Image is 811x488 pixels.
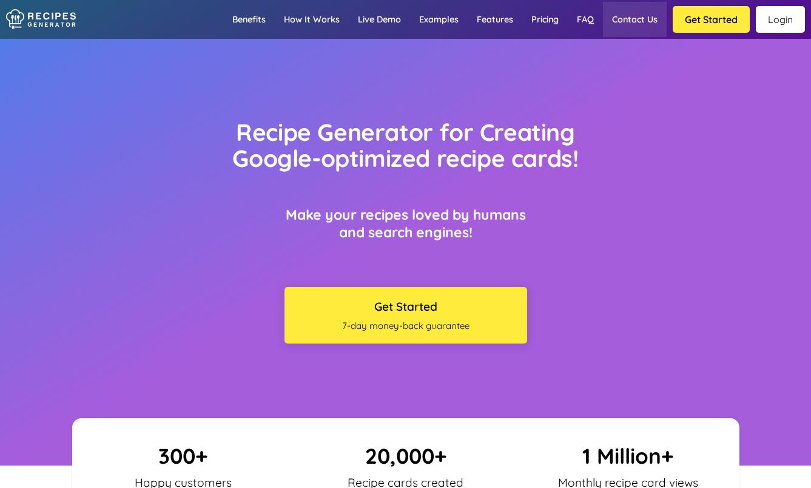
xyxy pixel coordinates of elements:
button: Get Started7-day money-back guarantee [284,287,527,344]
span: 7-day money-back guarantee [291,320,521,331]
a: Benefits [223,2,275,37]
h1: Recipe Generator for Creating Google-optimized recipe cards! [207,120,604,171]
p: 1 Million+ [526,442,730,469]
button: Get Started [673,6,750,33]
a: Live demo [349,2,410,37]
h3: Make your recipes loved by humans and search engines! [284,206,527,241]
a: Login [756,6,805,33]
p: 20,000+ [303,442,508,469]
p: 300+ [81,442,286,469]
a: How it works [275,2,349,37]
a: Contact us [603,2,667,37]
a: FAQ [568,2,603,37]
a: Examples [410,2,468,37]
a: Pricing [522,2,568,37]
a: Features [468,2,522,37]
